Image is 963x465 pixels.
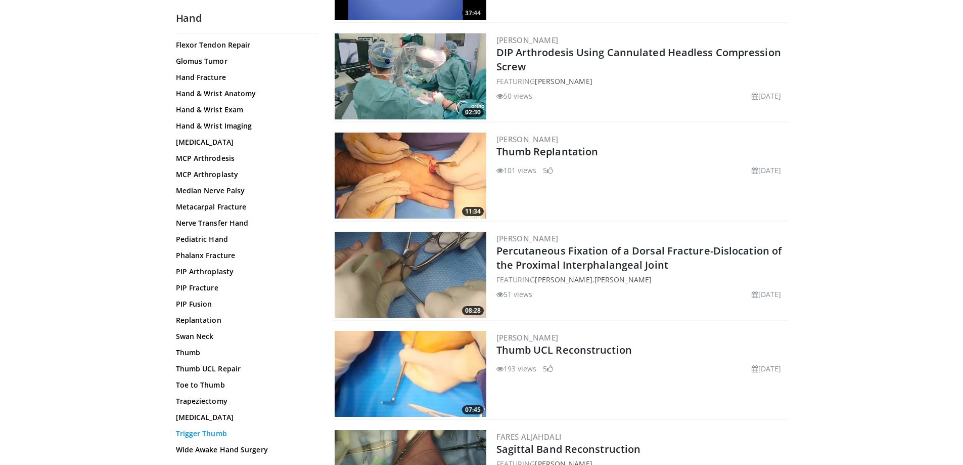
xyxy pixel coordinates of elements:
a: Hand & Wrist Exam [176,105,312,115]
a: MCP Arthrodesis [176,153,312,163]
li: 5 [543,363,553,374]
a: Phalanx Fracture [176,250,312,261]
div: FEATURING , [496,274,786,285]
a: [MEDICAL_DATA] [176,412,312,422]
a: [PERSON_NAME] [535,275,592,284]
a: Thumb [176,348,312,358]
a: Sagittal Band Reconstruction [496,442,641,456]
span: 08:28 [462,306,484,315]
li: [DATE] [752,289,782,300]
a: Glomus Tumor [176,56,312,66]
li: [DATE] [752,91,782,101]
a: 02:30 [335,33,486,119]
a: DIP Arthrodesis Using Cannulated Headless Compression Screw [496,46,781,73]
a: Thumb UCL Repair [176,364,312,374]
span: 07:45 [462,405,484,414]
a: [PERSON_NAME] [594,275,652,284]
img: dd85cf1b-edf0-46fc-9230-fa1fbb5e55e7.300x170_q85_crop-smart_upscale.jpg [335,33,486,119]
a: Percutaneous Fixation of a Dorsal Fracture-Dislocation of the Proximal Interphalangeal Joint [496,244,782,272]
a: PIP Arthroplasty [176,267,312,277]
a: Hand & Wrist Anatomy [176,89,312,99]
a: [PERSON_NAME] [535,76,592,86]
li: 50 views [496,91,533,101]
li: [DATE] [752,363,782,374]
li: 193 views [496,363,537,374]
span: 11:34 [462,207,484,216]
a: Swan Neck [176,331,312,342]
a: Fares AlJahdali [496,432,562,442]
a: Metacarpal Fracture [176,202,312,212]
a: Replantation [176,315,312,325]
a: Pediatric Hand [176,234,312,244]
a: [MEDICAL_DATA] [176,137,312,147]
a: Hand Fracture [176,72,312,82]
a: [PERSON_NAME] [496,134,559,144]
a: Thumb UCL Reconstruction [496,343,632,357]
a: [PERSON_NAME] [496,35,559,45]
a: Nerve Transfer Hand [176,218,312,228]
a: Flexor Tendon Repair [176,40,312,50]
a: PIP Fusion [176,299,312,309]
img: 7d8b3c25-a9a4-459b-b693-7f169858dc52.300x170_q85_crop-smart_upscale.jpg [335,331,486,417]
a: Hand & Wrist Imaging [176,121,312,131]
span: 37:44 [462,9,484,18]
img: 0db5d139-5883-4fc9-8395-9594607a112a.300x170_q85_crop-smart_upscale.jpg [335,232,486,318]
a: [PERSON_NAME] [496,233,559,243]
li: 5 [543,165,553,176]
a: [PERSON_NAME] [496,332,559,343]
li: 51 views [496,289,533,300]
a: 11:34 [335,133,486,219]
a: Thumb Replantation [496,145,599,158]
h2: Hand [176,12,317,25]
a: Toe to Thumb [176,380,312,390]
a: MCP Arthroplasty [176,170,312,180]
a: Wide Awake Hand Surgery [176,445,312,455]
li: 101 views [496,165,537,176]
li: [DATE] [752,165,782,176]
span: 02:30 [462,108,484,117]
a: Trigger Thumb [176,429,312,439]
img: 86f7a411-b29c-4241-a97c-6b2d26060ca0.300x170_q85_crop-smart_upscale.jpg [335,133,486,219]
a: Median Nerve Palsy [176,186,312,196]
a: 07:45 [335,331,486,417]
a: 08:28 [335,232,486,318]
a: PIP Fracture [176,283,312,293]
div: FEATURING [496,76,786,87]
a: Trapeziectomy [176,396,312,406]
